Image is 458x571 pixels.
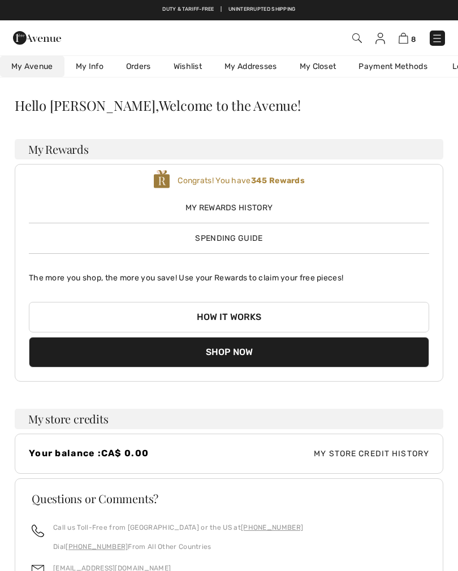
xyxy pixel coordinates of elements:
[29,302,429,332] button: How it works
[13,27,61,49] img: 1ère Avenue
[195,233,262,243] span: Spending Guide
[11,60,53,72] span: My Avenue
[159,98,301,112] span: Welcome to the Avenue!
[229,448,429,460] span: My Store Credit History
[32,525,44,537] img: call
[15,139,443,159] h3: My Rewards
[15,98,443,112] div: Hello [PERSON_NAME],
[13,32,61,42] a: 1ère Avenue
[29,448,229,458] h4: Your balance :
[32,493,426,504] h3: Questions or Comments?
[213,56,288,77] a: My Addresses
[411,35,416,44] span: 8
[431,33,443,44] img: Menu
[352,33,362,43] img: Search
[66,543,128,551] a: [PHONE_NUMBER]
[53,542,303,552] p: Dial From All Other Countries
[241,524,303,531] a: [PHONE_NUMBER]
[53,522,303,533] p: Call us Toll-Free from [GEOGRAPHIC_DATA] or the US at
[101,448,149,458] span: CA$ 0.00
[399,31,416,45] a: 8
[64,56,115,77] a: My Info
[29,337,429,367] button: Shop Now
[178,176,305,185] span: Congrats! You have
[399,33,408,44] img: Shopping Bag
[288,56,348,77] a: My Closet
[115,56,162,77] a: Orders
[15,409,443,429] h3: My store credits
[375,33,385,44] img: My Info
[251,176,305,185] b: 345 Rewards
[153,169,170,189] img: loyalty_logo_r.svg
[162,56,213,77] a: Wishlist
[29,202,429,214] span: My Rewards History
[347,56,439,77] a: Payment Methods
[29,263,429,284] p: The more you shop, the more you save! Use your Rewards to claim your free pieces!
